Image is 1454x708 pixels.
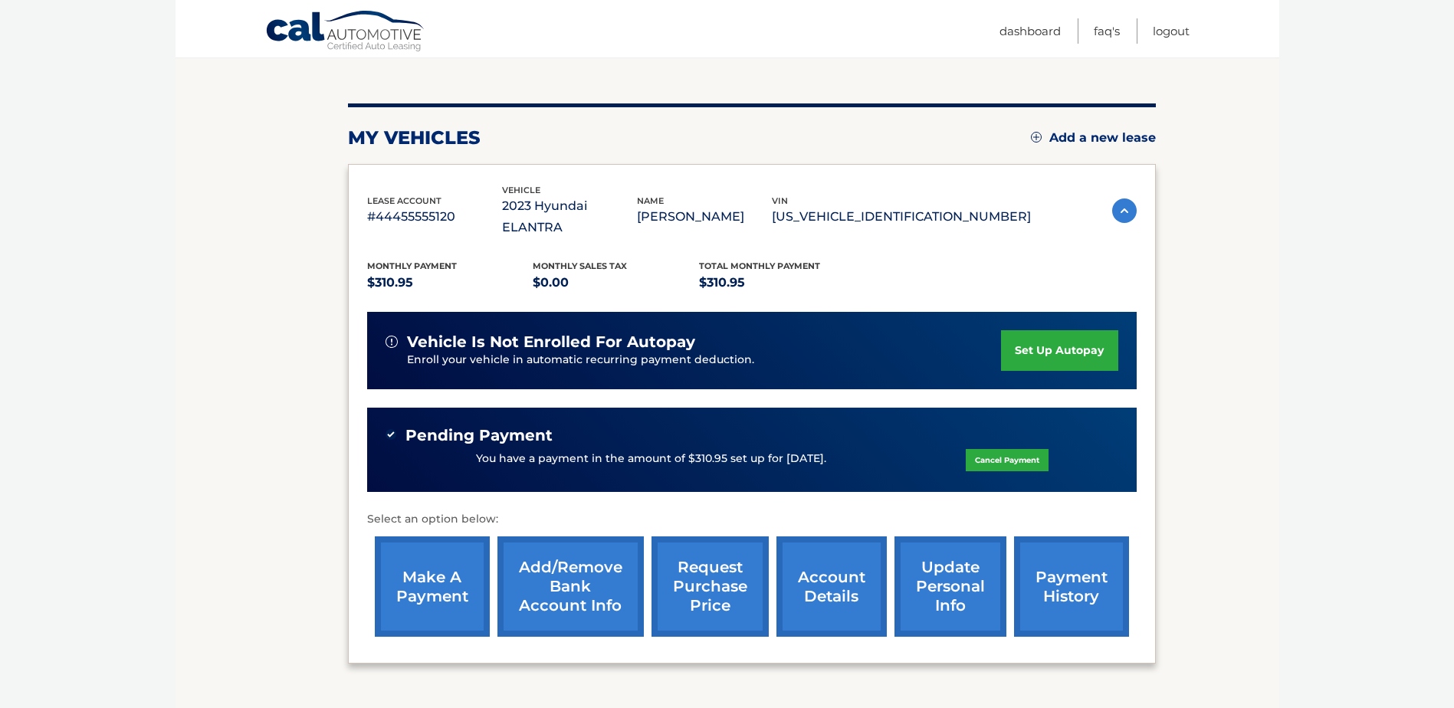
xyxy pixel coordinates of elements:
img: alert-white.svg [386,336,398,348]
a: account details [776,536,887,637]
a: payment history [1014,536,1129,637]
span: Monthly sales Tax [533,261,627,271]
p: Enroll your vehicle in automatic recurring payment deduction. [407,352,1002,369]
p: Select an option below: [367,510,1137,529]
img: add.svg [1031,132,1042,143]
a: Logout [1153,18,1190,44]
a: make a payment [375,536,490,637]
p: You have a payment in the amount of $310.95 set up for [DATE]. [476,451,826,467]
span: vehicle is not enrolled for autopay [407,333,695,352]
span: vin [772,195,788,206]
span: Monthly Payment [367,261,457,271]
a: Cancel Payment [966,449,1049,471]
a: set up autopay [1001,330,1118,371]
p: $310.95 [367,272,533,293]
p: $310.95 [699,272,865,293]
p: 2023 Hyundai ELANTRA [502,195,637,238]
p: [PERSON_NAME] [637,206,772,228]
a: update personal info [894,536,1006,637]
a: Dashboard [999,18,1061,44]
p: [US_VEHICLE_IDENTIFICATION_NUMBER] [772,206,1031,228]
a: Add a new lease [1031,130,1156,146]
img: accordion-active.svg [1112,198,1137,223]
a: Cal Automotive [265,10,426,54]
a: request purchase price [652,536,769,637]
p: $0.00 [533,272,699,293]
span: name [637,195,664,206]
a: FAQ's [1094,18,1120,44]
a: Add/Remove bank account info [497,536,644,637]
img: check-green.svg [386,429,396,440]
span: vehicle [502,185,540,195]
span: Pending Payment [405,426,553,445]
span: lease account [367,195,441,206]
h2: my vehicles [348,126,481,149]
span: Total Monthly Payment [699,261,820,271]
p: #44455555120 [367,206,502,228]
